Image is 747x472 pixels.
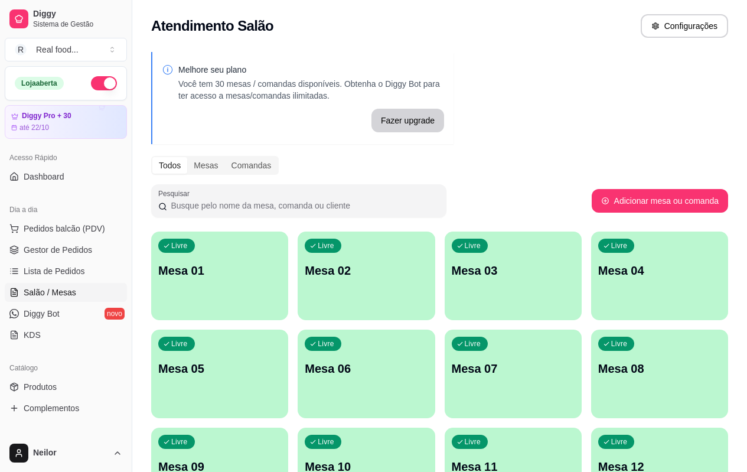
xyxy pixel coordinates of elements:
[611,339,628,349] p: Livre
[298,330,435,418] button: LivreMesa 06
[5,262,127,281] a: Lista de Pedidos
[5,167,127,186] a: Dashboard
[465,437,481,447] p: Livre
[611,241,628,250] p: Livre
[5,283,127,302] a: Salão / Mesas
[318,241,334,250] p: Livre
[158,262,281,279] p: Mesa 01
[598,360,721,377] p: Mesa 08
[24,244,92,256] span: Gestor de Pedidos
[611,437,628,447] p: Livre
[225,157,278,174] div: Comandas
[305,360,428,377] p: Mesa 06
[5,325,127,344] a: KDS
[5,148,127,167] div: Acesso Rápido
[5,304,127,323] a: Diggy Botnovo
[465,339,481,349] p: Livre
[598,262,721,279] p: Mesa 04
[5,105,127,139] a: Diggy Pro + 30até 22/10
[318,437,334,447] p: Livre
[24,381,57,393] span: Produtos
[158,188,194,198] label: Pesquisar
[5,219,127,238] button: Pedidos balcão (PDV)
[24,265,85,277] span: Lista de Pedidos
[5,399,127,418] a: Complementos
[5,38,127,61] button: Select a team
[152,157,187,174] div: Todos
[24,171,64,183] span: Dashboard
[5,200,127,219] div: Dia a dia
[171,437,188,447] p: Livre
[33,448,108,458] span: Neilor
[24,329,41,341] span: KDS
[24,223,105,235] span: Pedidos balcão (PDV)
[591,232,728,320] button: LivreMesa 04
[151,330,288,418] button: LivreMesa 05
[91,76,117,90] button: Alterar Status
[33,9,122,19] span: Diggy
[151,17,273,35] h2: Atendimento Salão
[24,287,76,298] span: Salão / Mesas
[298,232,435,320] button: LivreMesa 02
[5,240,127,259] a: Gestor de Pedidos
[465,241,481,250] p: Livre
[5,359,127,377] div: Catálogo
[167,200,439,211] input: Pesquisar
[15,44,27,56] span: R
[641,14,728,38] button: Configurações
[187,157,224,174] div: Mesas
[445,330,582,418] button: LivreMesa 07
[178,78,444,102] p: Você tem 30 mesas / comandas disponíveis. Obtenha o Diggy Bot para ter acesso a mesas/comandas il...
[452,360,575,377] p: Mesa 07
[5,439,127,467] button: Neilor
[591,330,728,418] button: LivreMesa 08
[19,123,49,132] article: até 22/10
[15,77,64,90] div: Loja aberta
[592,189,728,213] button: Adicionar mesa ou comanda
[178,64,444,76] p: Melhore seu plano
[33,19,122,29] span: Sistema de Gestão
[371,109,444,132] button: Fazer upgrade
[452,262,575,279] p: Mesa 03
[151,232,288,320] button: LivreMesa 01
[445,232,582,320] button: LivreMesa 03
[24,402,79,414] span: Complementos
[22,112,71,121] article: Diggy Pro + 30
[36,44,79,56] div: Real food ...
[171,241,188,250] p: Livre
[171,339,188,349] p: Livre
[318,339,334,349] p: Livre
[5,377,127,396] a: Produtos
[24,308,60,320] span: Diggy Bot
[305,262,428,279] p: Mesa 02
[5,5,127,33] a: DiggySistema de Gestão
[158,360,281,377] p: Mesa 05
